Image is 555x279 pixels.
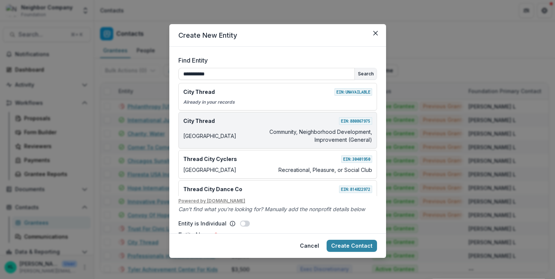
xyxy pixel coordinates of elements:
a: [DOMAIN_NAME] [207,198,245,204]
p: Thread City Dance Co [183,185,242,193]
span: EIN: 880867975 [339,117,372,125]
div: City ThreadEIN:880867975[GEOGRAPHIC_DATA]Community, Neighborhood Development, Improvement (General) [178,112,377,149]
p: City Thread [183,88,215,96]
div: City ThreadEIN:UnavailableAlready in your records [178,83,377,110]
p: Entity is Individual [178,219,227,227]
p: [GEOGRAPHIC_DATA] [183,166,236,174]
span: EIN: 814822972 [339,185,372,193]
div: Thread City CyclersEIN:30401950[GEOGRAPHIC_DATA]Recreational, Pleasure, or Social Club [178,150,377,179]
header: Create New Entity [169,24,386,47]
span: EIN: Unavailable [335,88,372,96]
p: Thread City Cyclers [183,155,237,163]
div: Thread City Dance CoEIN:814822972WillimanticDance [178,180,377,209]
p: Already in your records [183,99,372,106]
button: Close [369,27,382,39]
button: Search [355,68,377,80]
p: City Thread [183,117,215,125]
p: Community, Neighborhood Development, Improvement (General) [239,128,372,144]
span: EIN: 30401950 [341,155,372,163]
p: [GEOGRAPHIC_DATA] [183,132,236,140]
u: Powered by [178,198,377,204]
label: Entity Name [178,230,373,239]
i: Can't find what you're looking for? Manually add the nonprofit details below [178,206,365,212]
label: Find Entity [178,56,373,65]
button: Cancel [295,240,324,252]
p: Recreational, Pleasure, or Social Club [278,166,372,174]
button: Create Contact [327,240,377,252]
